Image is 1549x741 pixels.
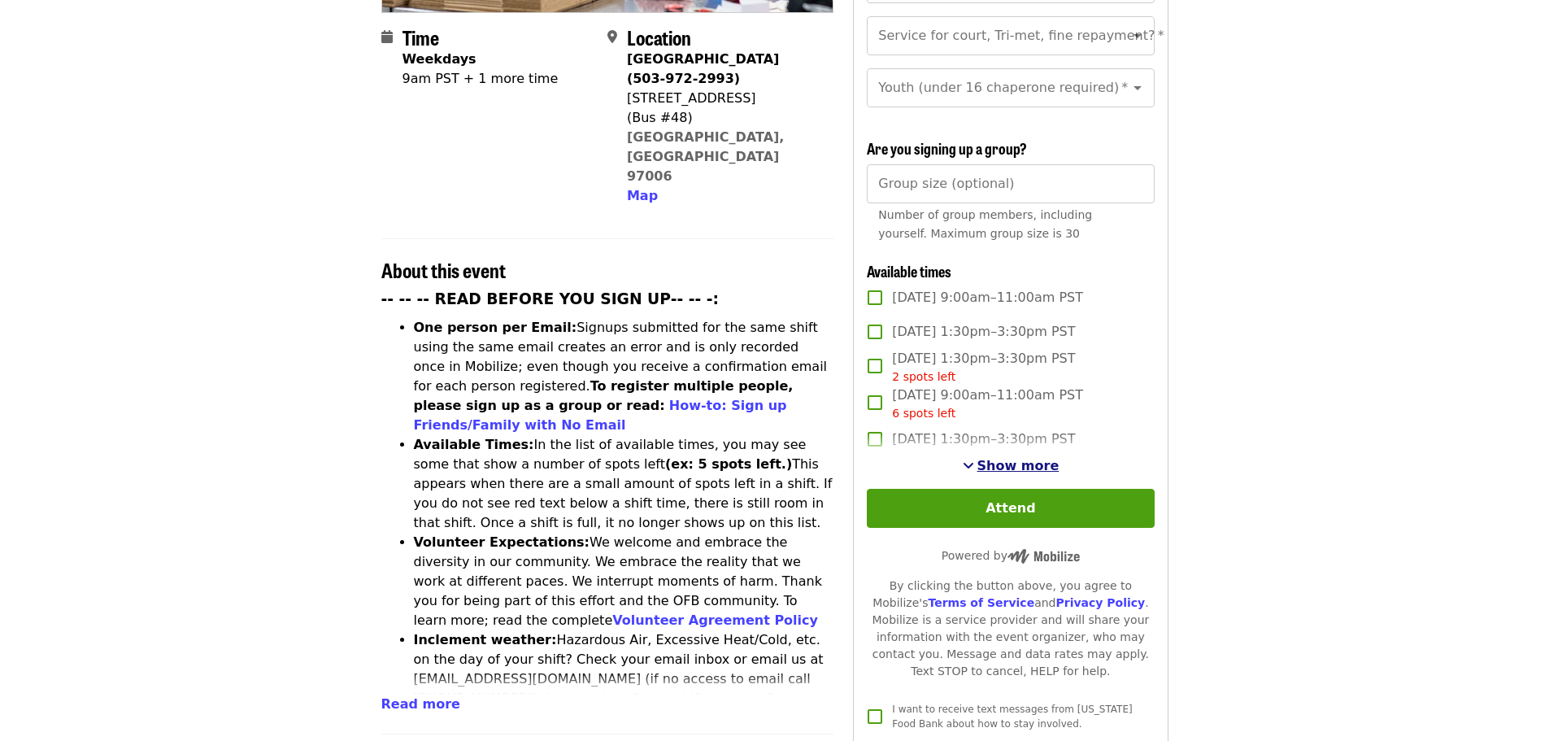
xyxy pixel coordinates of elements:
[414,437,534,452] strong: Available Times:
[977,458,1059,473] span: Show more
[627,51,779,86] strong: [GEOGRAPHIC_DATA] (503-972-2993)
[627,23,691,51] span: Location
[892,288,1083,307] span: [DATE] 9:00am–11:00am PST
[1055,596,1145,609] a: Privacy Policy
[414,378,794,413] strong: To register multiple people, please sign up as a group or read:
[963,456,1059,476] button: See more timeslots
[414,435,834,533] li: In the list of available times, you may see some that show a number of spots left This appears wh...
[607,29,617,45] i: map-marker-alt icon
[867,137,1027,159] span: Are you signing up a group?
[627,108,820,128] div: (Bus #48)
[892,370,955,383] span: 2 spots left
[381,29,393,45] i: calendar icon
[381,696,460,712] span: Read more
[928,596,1034,609] a: Terms of Service
[381,695,460,714] button: Read more
[892,429,1075,449] span: [DATE] 1:30pm–3:30pm PST
[892,349,1075,386] span: [DATE] 1:30pm–3:30pm PST
[892,704,1132,730] span: I want to receive text messages from [US_STATE] Food Bank about how to stay involved.
[627,186,658,206] button: Map
[612,612,818,628] a: Volunteer Agreement Policy
[402,23,439,51] span: Time
[402,69,559,89] div: 9am PST + 1 more time
[414,534,590,550] strong: Volunteer Expectations:
[892,407,955,420] span: 6 spots left
[892,322,1075,342] span: [DATE] 1:30pm–3:30pm PST
[414,398,787,433] a: How-to: Sign up Friends/Family with No Email
[627,129,785,184] a: [GEOGRAPHIC_DATA], [GEOGRAPHIC_DATA] 97006
[381,255,506,284] span: About this event
[1007,549,1080,564] img: Powered by Mobilize
[942,549,1080,562] span: Powered by
[414,630,834,728] li: Hazardous Air, Excessive Heat/Cold, etc. on the day of your shift? Check your email inbox or emai...
[867,578,1154,680] div: By clicking the button above, you agree to Mobilize's and . Mobilize is a service provider and wi...
[892,386,1083,422] span: [DATE] 9:00am–11:00am PST
[414,320,577,335] strong: One person per Email:
[402,51,476,67] strong: Weekdays
[627,89,820,108] div: [STREET_ADDRESS]
[878,208,1092,240] span: Number of group members, including yourself. Maximum group size is 30
[414,632,557,647] strong: Inclement weather:
[627,188,658,203] span: Map
[414,318,834,435] li: Signups submitted for the same shift using the same email creates an error and is only recorded o...
[414,533,834,630] li: We welcome and embrace the diversity in our community. We embrace the reality that we work at dif...
[867,164,1154,203] input: [object Object]
[1126,76,1149,99] button: Open
[1126,24,1149,47] button: Open
[867,489,1154,528] button: Attend
[665,456,792,472] strong: (ex: 5 spots left.)
[867,260,951,281] span: Available times
[381,290,720,307] strong: -- -- -- READ BEFORE YOU SIGN UP-- -- -:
